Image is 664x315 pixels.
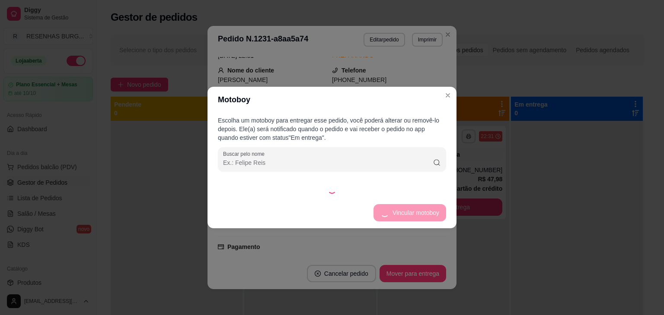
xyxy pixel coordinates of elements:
button: Close [441,88,455,102]
label: Buscar pelo nome [223,150,268,157]
div: Loading [328,185,336,194]
p: Escolha um motoboy para entregar esse pedido, você poderá alterar ou removê-lo depois. Ele(a) ser... [218,116,446,142]
input: Buscar pelo nome [223,158,433,167]
header: Motoboy [207,87,456,113]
